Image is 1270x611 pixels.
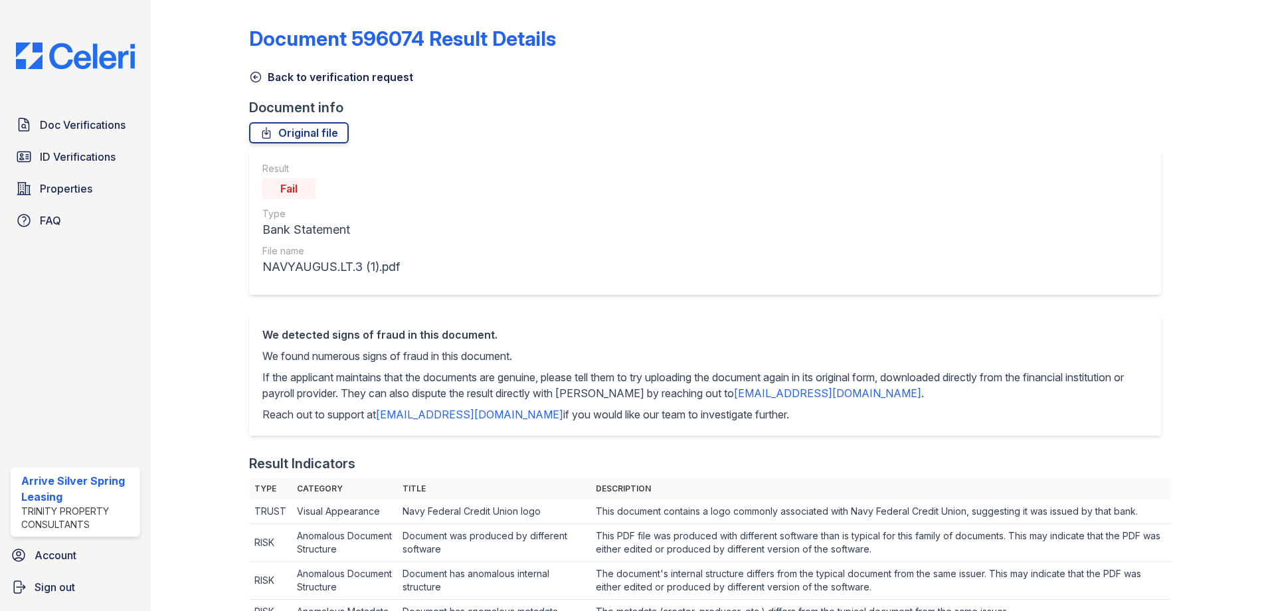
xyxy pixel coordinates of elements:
div: Bank Statement [262,220,400,239]
th: Category [292,478,397,499]
div: Trinity Property Consultants [21,505,135,531]
td: Document has anomalous internal structure [397,562,590,600]
div: NAVYAUGUS.LT.3 (1).pdf [262,258,400,276]
div: Type [262,207,400,220]
td: RISK [249,562,292,600]
div: Result Indicators [249,454,355,473]
span: . [921,387,924,400]
a: FAQ [11,207,140,234]
th: Title [397,478,590,499]
a: Account [5,542,145,568]
div: Arrive Silver Spring Leasing [21,473,135,505]
a: Original file [249,122,349,143]
span: ID Verifications [40,149,116,165]
a: ID Verifications [11,143,140,170]
span: Account [35,547,76,563]
a: [EMAIL_ADDRESS][DOMAIN_NAME] [376,408,563,421]
td: Document was produced by different software [397,524,590,562]
td: Visual Appearance [292,499,397,524]
span: Doc Verifications [40,117,126,133]
a: Properties [11,175,140,202]
img: CE_Logo_Blue-a8612792a0a2168367f1c8372b55b34899dd931a85d93a1a3d3e32e68fde9ad4.png [5,43,145,69]
th: Type [249,478,292,499]
div: Document info [249,98,1172,117]
td: The document's internal structure differs from the typical document from the same issuer. This ma... [590,562,1172,600]
p: If the applicant maintains that the documents are genuine, please tell them to try uploading the ... [262,369,1148,401]
td: Navy Federal Credit Union logo [397,499,590,524]
span: FAQ [40,213,61,228]
td: TRUST [249,499,292,524]
div: Fail [262,178,316,199]
p: Reach out to support at if you would like our team to investigate further. [262,406,1148,422]
div: File name [262,244,400,258]
a: [EMAIL_ADDRESS][DOMAIN_NAME] [734,387,921,400]
td: Anomalous Document Structure [292,562,397,600]
div: Result [262,162,400,175]
td: RISK [249,524,292,562]
a: Doc Verifications [11,112,140,138]
div: We detected signs of fraud in this document. [262,327,1148,343]
td: This PDF file was produced with different software than is typical for this family of documents. ... [590,524,1172,562]
a: Back to verification request [249,69,413,85]
p: We found numerous signs of fraud in this document. [262,348,1148,364]
td: This document contains a logo commonly associated with Navy Federal Credit Union, suggesting it w... [590,499,1172,524]
span: Sign out [35,579,75,595]
a: Document 596074 Result Details [249,27,556,50]
td: Anomalous Document Structure [292,524,397,562]
a: Sign out [5,574,145,600]
th: Description [590,478,1172,499]
span: Properties [40,181,92,197]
